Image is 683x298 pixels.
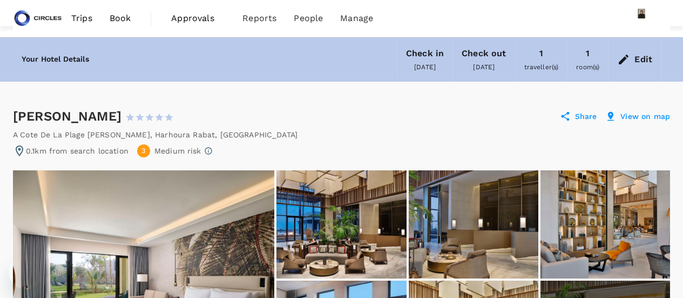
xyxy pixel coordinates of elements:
[35,253,56,263] iframe: Number of unread messages
[13,129,297,140] div: A Cote De La Plage [PERSON_NAME] , Harhoura Rabat , [GEOGRAPHIC_DATA]
[26,145,129,156] p: 0.1km from search location
[141,146,146,156] span: 3
[154,145,201,156] p: Medium risk
[71,12,92,25] span: Trips
[575,111,597,122] p: Share
[242,12,276,25] span: Reports
[9,255,43,289] iframe: Button to launch messaging window, 2 unread messages
[13,108,174,125] div: [PERSON_NAME]
[473,63,495,71] span: [DATE]
[414,63,436,71] span: [DATE]
[540,170,670,279] img: Lobby
[13,6,63,30] img: Circles
[294,12,323,25] span: People
[276,170,406,279] img: Lobby
[406,46,444,61] div: Check in
[462,46,506,61] div: Check out
[631,8,653,29] img: Azizi Ratna Yulis Mohd Zin
[340,12,373,25] span: Manage
[409,170,538,279] img: Lobby
[22,54,89,65] h6: Your Hotel Details
[576,63,599,71] span: room(s)
[110,12,131,25] span: Book
[539,46,543,61] div: 1
[586,46,590,61] div: 1
[620,111,670,122] p: View on map
[524,63,559,71] span: traveller(s)
[634,52,652,67] div: Edit
[171,12,225,25] span: Approvals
